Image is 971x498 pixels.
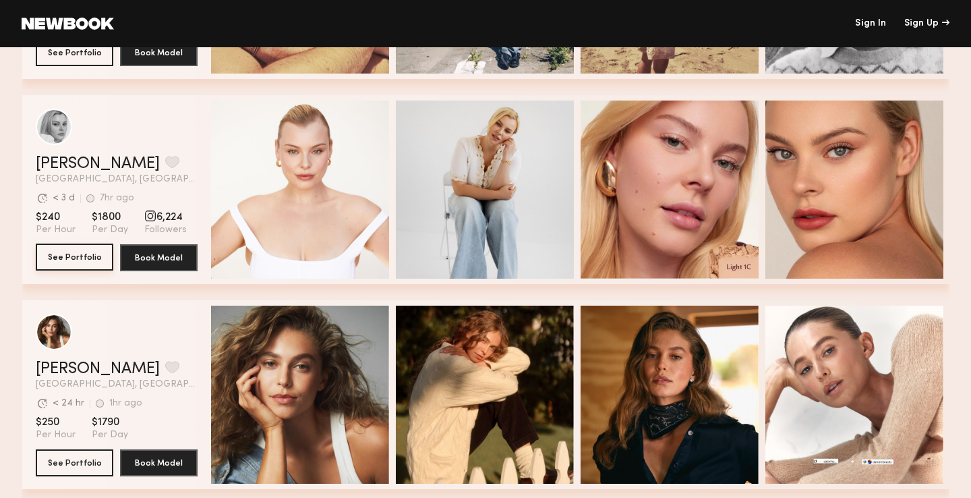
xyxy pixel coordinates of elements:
[144,224,187,236] span: Followers
[36,429,76,441] span: Per Hour
[36,244,113,271] button: See Portfolio
[36,244,113,271] a: See Portfolio
[120,39,198,66] button: Book Model
[36,39,113,66] button: See Portfolio
[100,194,134,203] div: 7hr ago
[144,211,187,224] span: 6,224
[36,380,198,389] span: [GEOGRAPHIC_DATA], [GEOGRAPHIC_DATA]
[36,156,160,172] a: [PERSON_NAME]
[92,416,128,429] span: $1790
[109,399,142,408] div: 1hr ago
[36,416,76,429] span: $250
[36,211,76,224] span: $240
[36,175,198,184] span: [GEOGRAPHIC_DATA], [GEOGRAPHIC_DATA]
[120,449,198,476] button: Book Model
[53,399,84,408] div: < 24 hr
[855,19,886,28] a: Sign In
[904,19,949,28] div: Sign Up
[36,361,160,377] a: [PERSON_NAME]
[36,449,113,476] button: See Portfolio
[120,244,198,271] button: Book Model
[92,211,128,224] span: $1800
[36,224,76,236] span: Per Hour
[92,429,128,441] span: Per Day
[92,224,128,236] span: Per Day
[53,194,75,203] div: < 3 d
